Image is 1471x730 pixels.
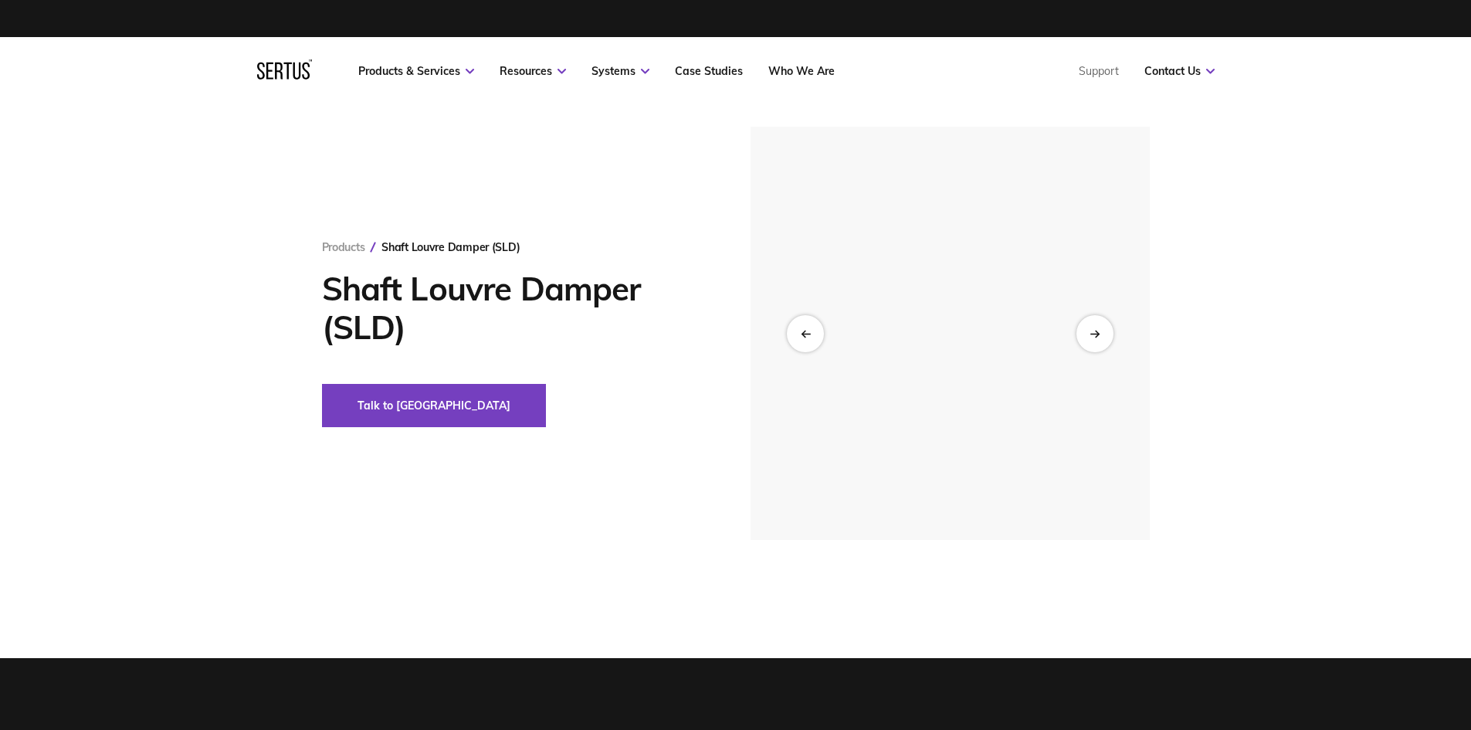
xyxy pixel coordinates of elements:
a: Support [1079,64,1119,78]
button: Talk to [GEOGRAPHIC_DATA] [322,384,546,427]
a: Resources [500,64,566,78]
a: Contact Us [1144,64,1215,78]
a: Who We Are [768,64,835,78]
h1: Shaft Louvre Damper (SLD) [322,270,704,347]
a: Case Studies [675,64,743,78]
a: Products & Services [358,64,474,78]
a: Products [322,240,365,254]
a: Systems [591,64,649,78]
